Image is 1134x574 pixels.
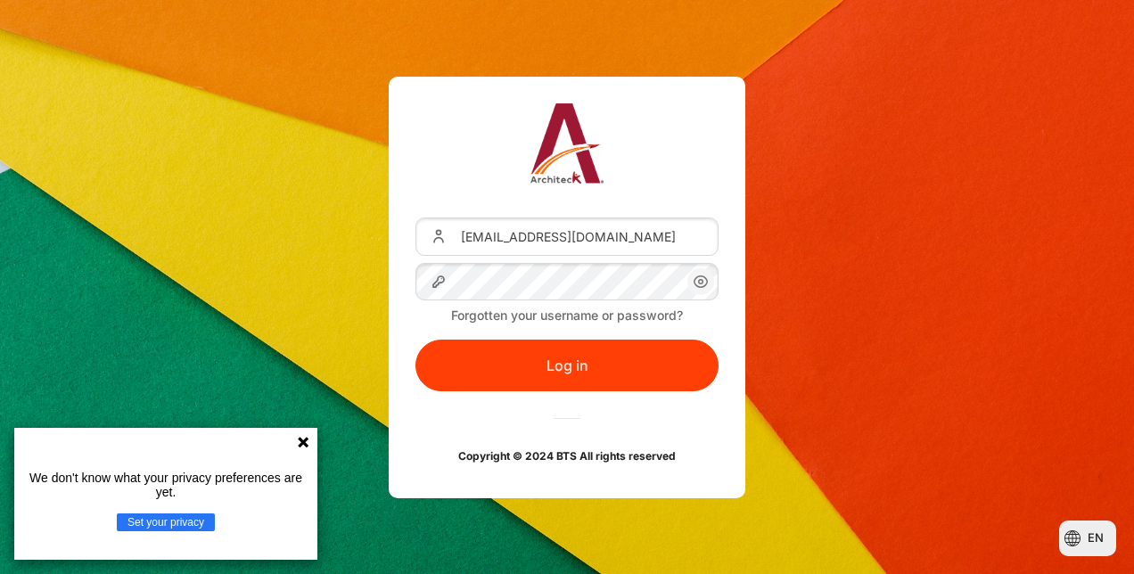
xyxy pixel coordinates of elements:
[451,307,683,323] a: Forgotten your username or password?
[530,103,604,184] img: Architeck
[530,103,604,191] a: Architeck
[21,471,310,499] p: We don't know what your privacy preferences are yet.
[415,340,719,391] button: Log in
[1088,529,1104,547] span: en
[458,449,676,463] strong: Copyright © 2024 BTS All rights reserved
[415,217,719,255] input: Username or Email Address
[1059,521,1116,556] button: Languages
[117,513,215,531] button: Set your privacy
